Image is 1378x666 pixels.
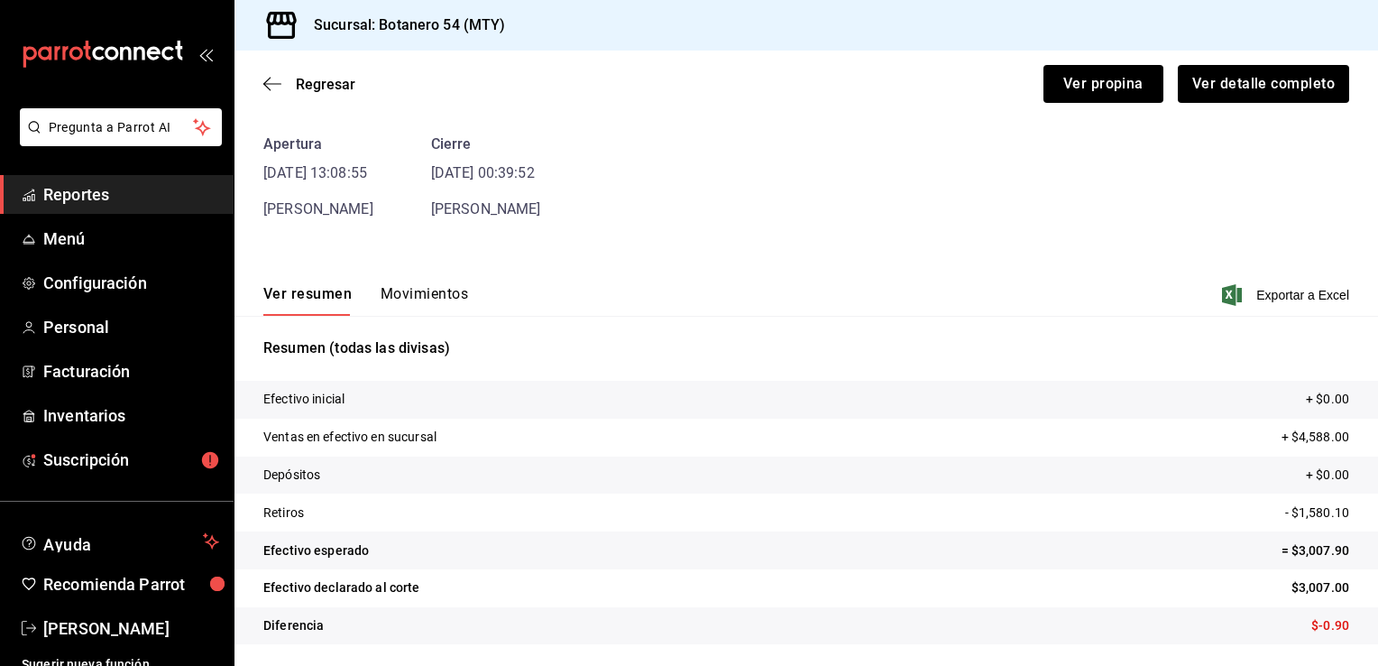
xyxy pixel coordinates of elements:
[1282,428,1349,447] p: + $4,588.00
[263,200,373,217] span: [PERSON_NAME]
[263,285,352,316] button: Ver resumen
[43,572,219,597] span: Recomienda Parrot
[263,162,373,184] time: [DATE] 13:08:55
[1226,284,1349,306] button: Exportar a Excel
[13,131,222,150] a: Pregunta a Parrot AI
[263,338,1349,359] p: Resumen (todas las divisas)
[1043,65,1163,103] button: Ver propina
[263,541,369,560] p: Efectivo esperado
[299,14,506,36] h3: Sucursal: Botanero 54 (MTY)
[263,578,420,597] p: Efectivo declarado al corte
[43,227,219,251] span: Menú
[296,76,355,93] span: Regresar
[1291,578,1349,597] p: $3,007.00
[43,448,219,472] span: Suscripción
[1285,504,1349,523] p: - $1,580.10
[263,134,373,155] div: Apertura
[381,285,468,316] button: Movimientos
[43,359,219,384] span: Facturación
[263,285,468,316] div: navigation tabs
[198,47,213,61] button: open_drawer_menu
[263,428,436,447] p: Ventas en efectivo en sucursal
[263,616,324,635] p: Diferencia
[43,616,219,641] span: [PERSON_NAME]
[431,162,541,184] time: [DATE] 00:39:52
[263,390,344,409] p: Efectivo inicial
[263,466,320,485] p: Depósitos
[43,182,219,207] span: Reportes
[20,108,222,146] button: Pregunta a Parrot AI
[1178,65,1349,103] button: Ver detalle completo
[43,403,219,428] span: Inventarios
[49,118,194,137] span: Pregunta a Parrot AI
[431,200,541,217] span: [PERSON_NAME]
[43,271,219,295] span: Configuración
[1282,541,1349,560] p: = $3,007.90
[1306,466,1349,485] p: + $0.00
[1306,390,1349,409] p: + $0.00
[263,504,304,523] p: Retiros
[431,134,541,155] div: Cierre
[43,531,196,552] span: Ayuda
[43,315,219,339] span: Personal
[263,76,355,93] button: Regresar
[1311,616,1349,635] p: $-0.90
